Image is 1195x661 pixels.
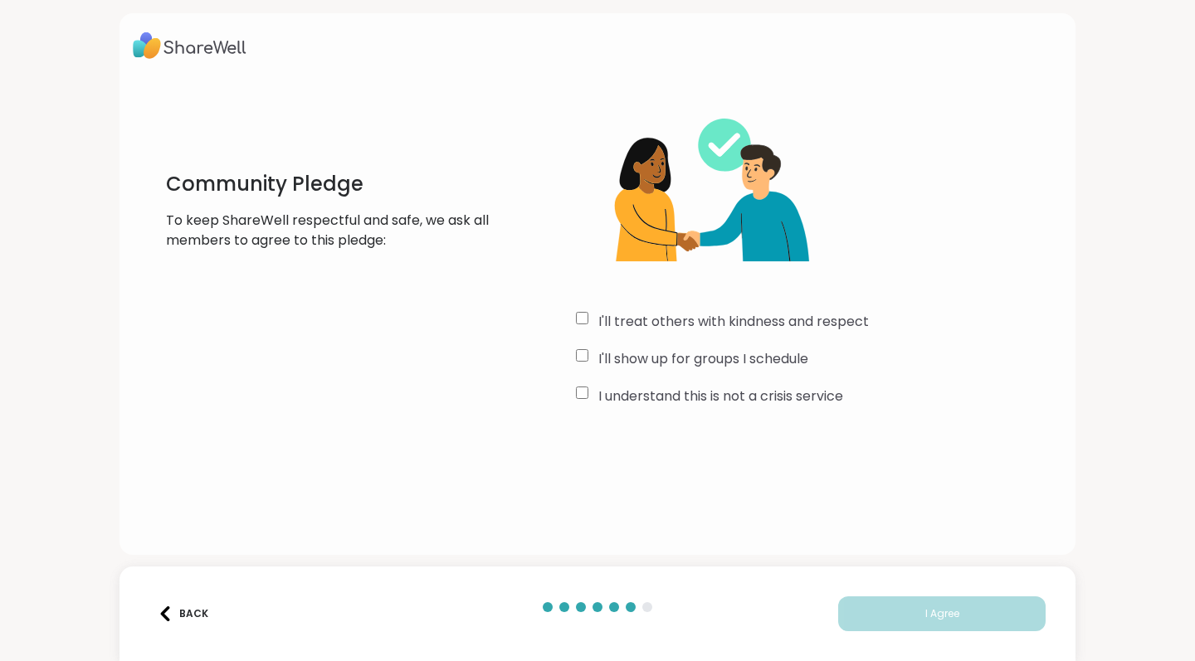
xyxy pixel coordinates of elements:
[598,312,869,332] label: I'll treat others with kindness and respect
[158,606,208,621] div: Back
[166,171,490,197] h1: Community Pledge
[149,596,216,631] button: Back
[925,606,959,621] span: I Agree
[598,349,808,369] label: I'll show up for groups I schedule
[166,211,490,250] p: To keep ShareWell respectful and safe, we ask all members to agree to this pledge:
[838,596,1046,631] button: I Agree
[133,27,246,65] img: ShareWell Logo
[598,386,843,406] label: I understand this is not a crisis service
